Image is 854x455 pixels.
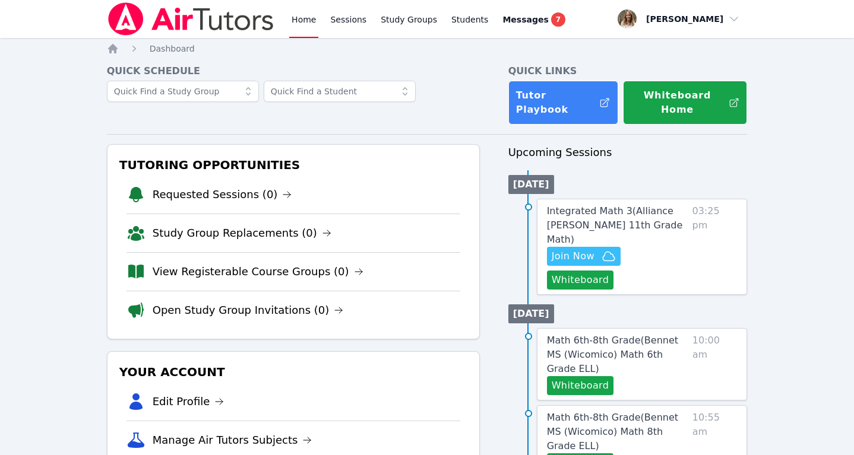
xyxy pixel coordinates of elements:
[107,2,275,36] img: Air Tutors
[547,335,678,374] span: Math 6th-8th Grade ( Bennet MS (Wicomico) Math 6th Grade ELL )
[508,64,748,78] h4: Quick Links
[547,412,678,451] span: Math 6th-8th Grade ( Bennet MS (Wicomico) Math 8th Grade ELL )
[547,411,688,453] a: Math 6th-8th Grade(Bennet MS (Wicomico) Math 8th Grade ELL)
[692,333,738,395] span: 10:00 am
[551,12,565,27] span: 7
[623,81,748,125] button: Whiteboard Home
[107,81,259,102] input: Quick Find a Study Group
[547,204,688,247] a: Integrated Math 3(Alliance [PERSON_NAME] 11th Grade Math)
[117,361,470,383] h3: Your Account
[547,333,688,376] a: Math 6th-8th Grade(Bennet MS (Wicomico) Math 6th Grade ELL)
[150,43,195,55] a: Dashboard
[692,204,737,289] span: 03:25 pm
[153,225,331,241] a: Study Group Replacements (0)
[153,263,363,280] a: View Registerable Course Groups (0)
[107,64,480,78] h4: Quick Schedule
[552,249,594,263] span: Join Now
[117,154,470,176] h3: Tutoring Opportunities
[153,393,224,410] a: Edit Profile
[107,43,748,55] nav: Breadcrumb
[508,304,554,323] li: [DATE]
[508,144,748,161] h3: Upcoming Sessions
[264,81,416,102] input: Quick Find a Student
[153,302,344,319] a: Open Study Group Invitations (0)
[508,175,554,194] li: [DATE]
[150,44,195,53] span: Dashboard
[502,14,548,26] span: Messages
[547,205,683,245] span: Integrated Math 3 ( Alliance [PERSON_NAME] 11th Grade Math )
[153,186,292,203] a: Requested Sessions (0)
[153,432,312,448] a: Manage Air Tutors Subjects
[547,271,614,289] button: Whiteboard
[547,376,614,395] button: Whiteboard
[508,81,618,125] a: Tutor Playbook
[547,247,621,266] button: Join Now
